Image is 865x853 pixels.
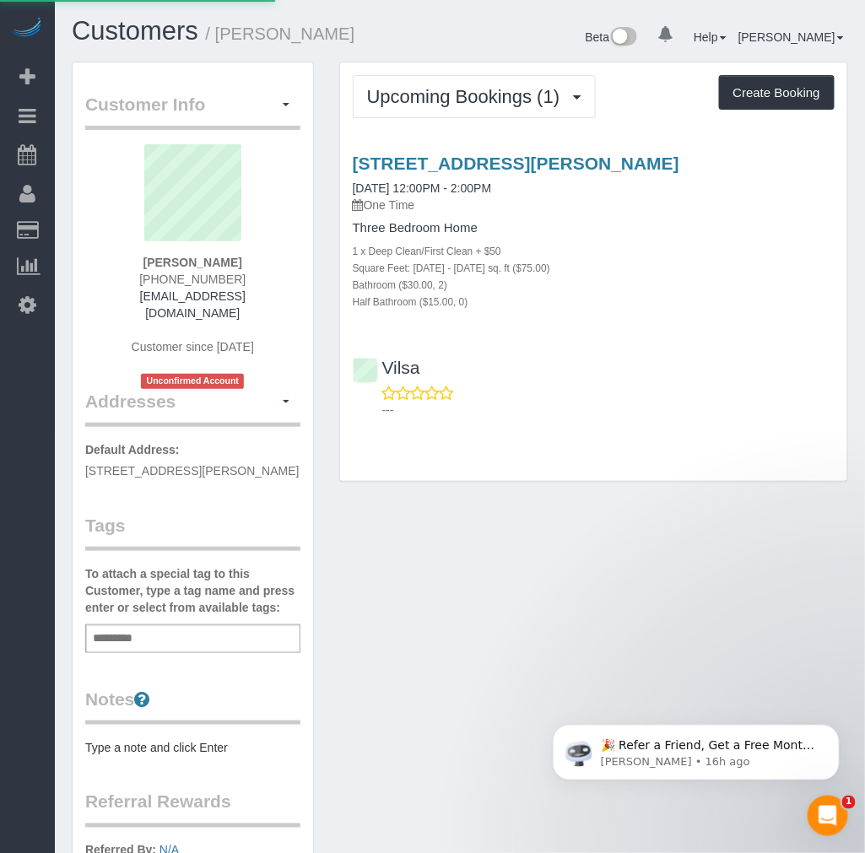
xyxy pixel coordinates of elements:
img: New interface [609,27,637,49]
label: Default Address: [85,441,180,458]
a: [PERSON_NAME] [738,30,844,44]
small: / [PERSON_NAME] [206,24,355,43]
small: Bathroom ($30.00, 2) [353,279,447,291]
label: To attach a special tag to this Customer, type a tag name and press enter or select from availabl... [85,565,300,616]
a: [STREET_ADDRESS][PERSON_NAME] [353,154,679,173]
p: One Time [353,197,835,213]
p: --- [382,402,835,418]
span: Upcoming Bookings (1) [367,86,569,107]
small: 1 x Deep Clean/First Clean + $50 [353,246,501,257]
span: [PHONE_NUMBER] [139,273,246,286]
span: Unconfirmed Account [141,374,244,388]
iframe: Intercom live chat [808,796,848,836]
small: Square Feet: [DATE] - [DATE] sq. ft ($75.00) [353,262,550,274]
a: Vilsa [353,358,420,377]
a: [EMAIL_ADDRESS][DOMAIN_NAME] [140,289,246,320]
span: 🎉 Refer a Friend, Get a Free Month! 🎉 Love Automaid? Share the love! When you refer a friend who ... [73,49,289,230]
span: [STREET_ADDRESS][PERSON_NAME] [85,464,300,478]
p: Message from Ellie, sent 16h ago [73,65,291,80]
span: Customer since [DATE] [132,340,254,354]
strong: [PERSON_NAME] [143,256,242,269]
a: [DATE] 12:00PM - 2:00PM [353,181,492,195]
button: Upcoming Bookings (1) [353,75,597,118]
legend: Tags [85,513,300,551]
a: Customers [72,16,198,46]
legend: Notes [85,687,300,725]
legend: Customer Info [85,92,300,130]
a: Help [694,30,727,44]
h4: Three Bedroom Home [353,221,835,235]
span: 1 [842,796,856,809]
pre: Type a note and click Enter [85,739,300,756]
small: Half Bathroom ($15.00, 0) [353,296,468,308]
a: Beta [586,30,638,44]
button: Create Booking [719,75,835,111]
legend: Referral Rewards [85,790,300,828]
iframe: Intercom notifications message [527,689,865,807]
img: Automaid Logo [10,17,44,40]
